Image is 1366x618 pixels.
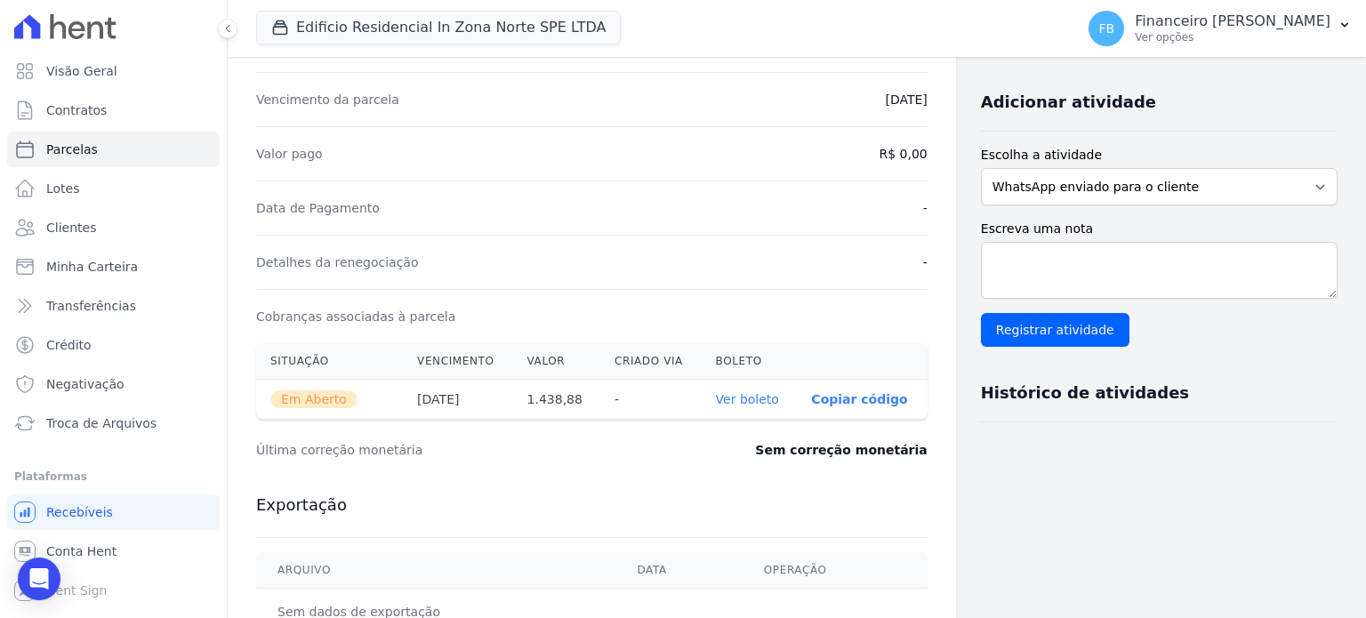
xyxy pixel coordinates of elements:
[46,180,80,197] span: Lotes
[18,558,60,600] div: Open Intercom Messenger
[46,101,107,119] span: Contratos
[981,382,1189,404] h3: Histórico de atividades
[7,210,220,245] a: Clientes
[7,171,220,206] a: Lotes
[256,145,323,163] dt: Valor pago
[923,253,928,271] dd: -
[403,380,512,420] th: [DATE]
[880,145,928,163] dd: R$ 0,00
[615,552,742,589] th: Data
[46,336,92,354] span: Crédito
[600,343,702,380] th: Criado via
[7,366,220,402] a: Negativação
[811,392,907,406] button: Copiar código
[885,91,927,108] dd: [DATE]
[7,405,220,441] a: Troca de Arquivos
[1074,4,1366,53] button: FB Financeiro [PERSON_NAME] Ver opções
[46,258,138,276] span: Minha Carteira
[46,542,117,560] span: Conta Hent
[702,343,798,380] th: Boleto
[14,466,213,487] div: Plataformas
[46,140,98,158] span: Parcelas
[403,343,512,380] th: Vencimento
[1135,12,1330,30] p: Financeiro [PERSON_NAME]
[513,380,600,420] th: 1.438,88
[7,249,220,285] a: Minha Carteira
[256,308,455,325] dt: Cobranças associadas à parcela
[981,220,1338,238] label: Escreva uma nota
[7,534,220,569] a: Conta Hent
[7,327,220,363] a: Crédito
[7,53,220,89] a: Visão Geral
[981,92,1156,113] h3: Adicionar atividade
[46,297,136,315] span: Transferências
[256,552,615,589] th: Arquivo
[256,253,419,271] dt: Detalhes da renegociação
[256,494,928,516] h3: Exportação
[256,199,380,217] dt: Data de Pagamento
[46,503,113,521] span: Recebíveis
[716,392,779,406] a: Ver boleto
[7,132,220,167] a: Parcelas
[600,380,702,420] th: -
[981,313,1129,347] input: Registrar atividade
[7,288,220,324] a: Transferências
[1098,22,1114,35] span: FB
[256,11,621,44] button: Edificio Residencial In Zona Norte SPE LTDA
[46,219,96,237] span: Clientes
[46,375,125,393] span: Negativação
[1135,30,1330,44] p: Ver opções
[743,552,928,589] th: Operação
[755,441,927,459] dd: Sem correção monetária
[270,390,358,408] span: Em Aberto
[513,343,600,380] th: Valor
[256,91,399,108] dt: Vencimento da parcela
[923,199,928,217] dd: -
[46,62,117,80] span: Visão Geral
[7,494,220,530] a: Recebíveis
[46,414,157,432] span: Troca de Arquivos
[7,92,220,128] a: Contratos
[981,146,1338,165] label: Escolha a atividade
[256,441,653,459] dt: Última correção monetária
[256,343,403,380] th: Situação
